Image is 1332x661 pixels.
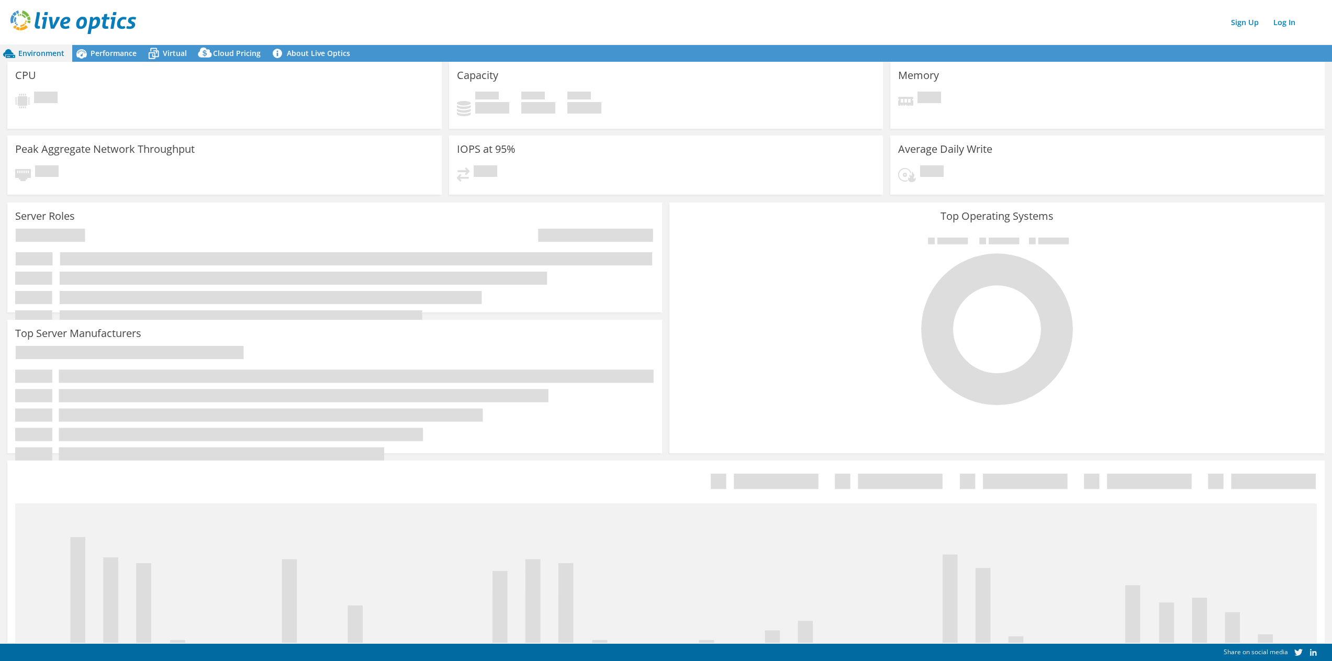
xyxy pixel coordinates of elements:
[15,210,75,222] h3: Server Roles
[163,48,187,58] span: Virtual
[15,328,141,339] h3: Top Server Manufacturers
[213,48,261,58] span: Cloud Pricing
[1268,15,1301,30] a: Log In
[567,92,591,102] span: Total
[1224,647,1288,656] span: Share on social media
[521,92,545,102] span: Free
[920,165,944,180] span: Pending
[457,143,516,155] h3: IOPS at 95%
[18,48,64,58] span: Environment
[475,102,509,114] h4: 0 GiB
[35,165,59,180] span: Pending
[898,143,992,155] h3: Average Daily Write
[677,210,1316,222] h3: Top Operating Systems
[521,102,555,114] h4: 0 GiB
[898,70,939,81] h3: Memory
[34,92,58,106] span: Pending
[567,102,601,114] h4: 0 GiB
[1226,15,1264,30] a: Sign Up
[10,10,136,34] img: live_optics_svg.svg
[15,143,195,155] h3: Peak Aggregate Network Throughput
[268,45,358,62] a: About Live Optics
[917,92,941,106] span: Pending
[457,70,498,81] h3: Capacity
[474,165,497,180] span: Pending
[475,92,499,102] span: Used
[15,70,36,81] h3: CPU
[91,48,137,58] span: Performance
